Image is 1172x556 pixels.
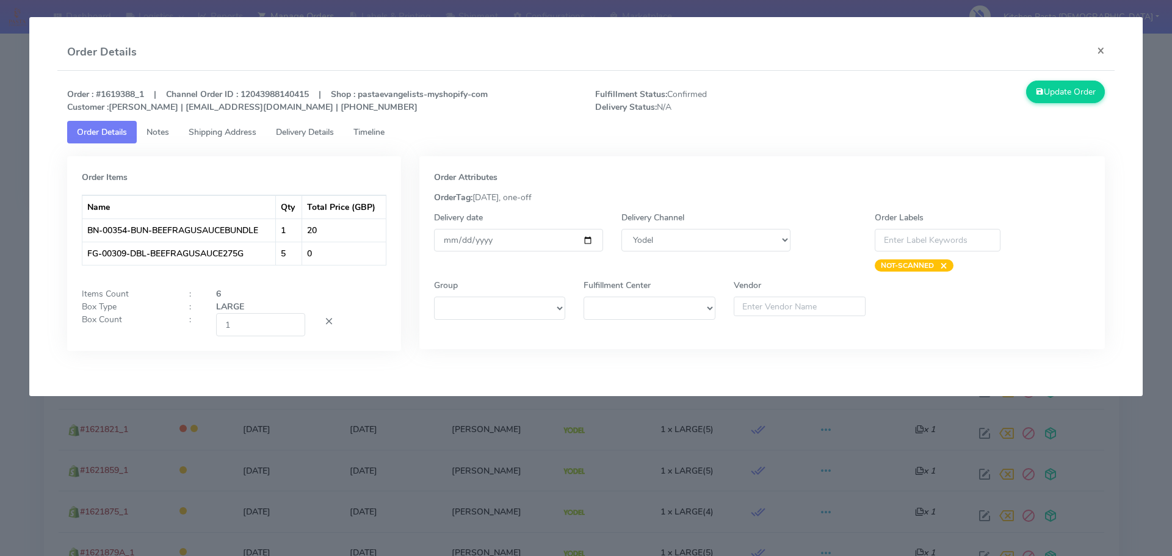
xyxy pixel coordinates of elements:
[189,126,256,138] span: Shipping Address
[353,126,385,138] span: Timeline
[180,300,207,313] div: :
[276,218,302,242] td: 1
[1087,34,1115,67] button: Close
[302,242,386,265] td: 0
[621,211,684,224] label: Delivery Channel
[276,126,334,138] span: Delivery Details
[82,218,276,242] td: BN-00354-BUN-BEEFRAGUSAUCEBUNDLE
[595,101,657,113] strong: Delivery Status:
[434,211,483,224] label: Delivery date
[180,313,207,336] div: :
[1026,81,1105,103] button: Update Order
[73,313,180,336] div: Box Count
[67,121,1105,143] ul: Tabs
[216,288,221,300] strong: 6
[875,211,924,224] label: Order Labels
[434,171,497,183] strong: Order Attributes
[584,279,651,292] label: Fulfillment Center
[216,301,244,312] strong: LARGE
[146,126,169,138] span: Notes
[82,242,276,265] td: FG-00309-DBL-BEEFRAGUSAUCE275G
[881,261,934,270] strong: NOT-SCANNED
[586,88,850,114] span: Confirmed N/A
[434,279,458,292] label: Group
[216,313,305,336] input: Box Count
[734,297,866,316] input: Enter Vendor Name
[82,195,276,218] th: Name
[302,218,386,242] td: 20
[180,287,207,300] div: :
[425,191,1100,204] div: [DATE], one-off
[595,88,667,100] strong: Fulfillment Status:
[67,44,137,60] h4: Order Details
[73,300,180,313] div: Box Type
[875,229,1000,251] input: Enter Label Keywords
[434,192,472,203] strong: OrderTag:
[77,126,127,138] span: Order Details
[302,195,386,218] th: Total Price (GBP)
[934,259,947,272] span: ×
[82,171,128,183] strong: Order Items
[276,195,302,218] th: Qty
[276,242,302,265] td: 5
[67,88,488,113] strong: Order : #1619388_1 | Channel Order ID : 12043988140415 | Shop : pastaevangelists-myshopify-com [P...
[734,279,761,292] label: Vendor
[73,287,180,300] div: Items Count
[67,101,109,113] strong: Customer :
